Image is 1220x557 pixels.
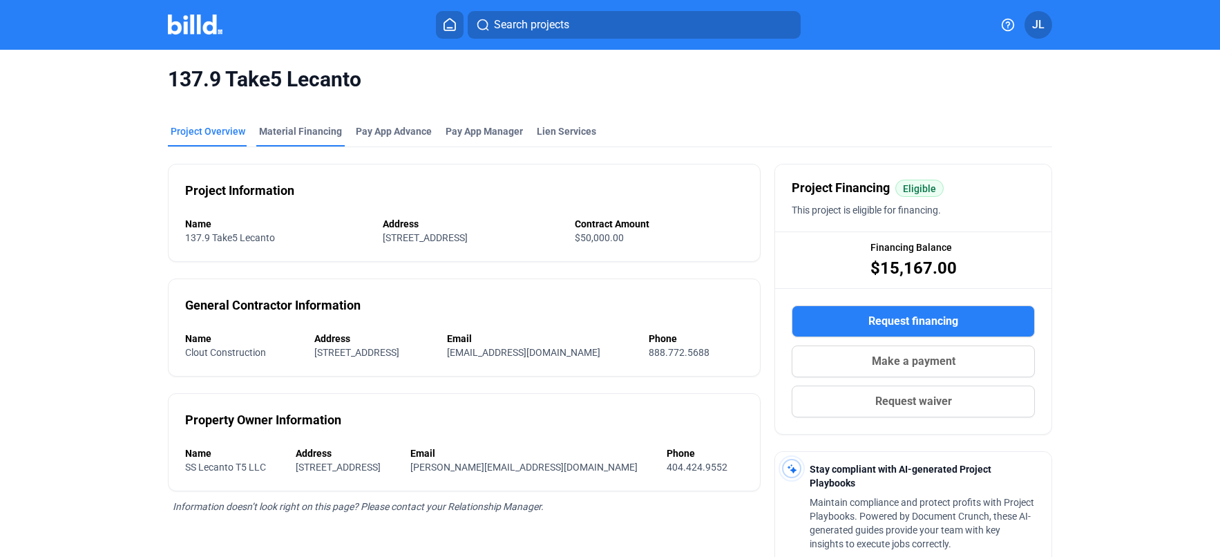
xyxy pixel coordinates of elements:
[575,217,743,231] div: Contract Amount
[1032,17,1045,33] span: JL
[792,178,890,198] span: Project Financing
[1024,11,1052,39] button: JL
[872,353,955,370] span: Make a payment
[168,66,1052,93] span: 137.9 Take5 Lecanto
[173,501,544,512] span: Information doesn’t look right on this page? Please contact your Relationship Manager.
[810,497,1034,549] span: Maintain compliance and protect profits with Project Playbooks. Powered by Document Crunch, these...
[383,232,468,243] span: [STREET_ADDRESS]
[314,347,399,358] span: [STREET_ADDRESS]
[870,257,957,279] span: $15,167.00
[410,462,638,473] span: [PERSON_NAME][EMAIL_ADDRESS][DOMAIN_NAME]
[792,305,1035,337] button: Request financing
[868,313,958,330] span: Request financing
[667,446,743,460] div: Phone
[649,347,709,358] span: 888.772.5688
[185,446,282,460] div: Name
[171,124,245,138] div: Project Overview
[575,232,624,243] span: $50,000.00
[447,347,600,358] span: [EMAIL_ADDRESS][DOMAIN_NAME]
[296,446,397,460] div: Address
[667,462,727,473] span: 404.424.9552
[875,393,952,410] span: Request waiver
[185,217,369,231] div: Name
[185,296,361,315] div: General Contractor Information
[185,181,294,200] div: Project Information
[792,386,1035,417] button: Request waiver
[649,332,744,346] div: Phone
[410,446,654,460] div: Email
[185,332,301,346] div: Name
[259,124,342,138] div: Material Financing
[446,124,523,138] span: Pay App Manager
[494,17,569,33] span: Search projects
[314,332,434,346] div: Address
[168,15,222,35] img: Billd Company Logo
[537,124,596,138] div: Lien Services
[792,205,941,216] span: This project is eligible for financing.
[296,462,381,473] span: [STREET_ADDRESS]
[870,240,952,254] span: Financing Balance
[810,464,991,489] span: Stay compliant with AI-generated Project Playbooks
[447,332,635,346] div: Email
[468,11,801,39] button: Search projects
[356,124,432,138] div: Pay App Advance
[792,346,1035,377] button: Make a payment
[185,347,266,358] span: Clout Construction
[185,410,341,430] div: Property Owner Information
[383,217,562,231] div: Address
[895,180,944,197] mat-chip: Eligible
[185,462,266,473] span: SS Lecanto T5 LLC
[185,232,275,243] span: 137.9 Take5 Lecanto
